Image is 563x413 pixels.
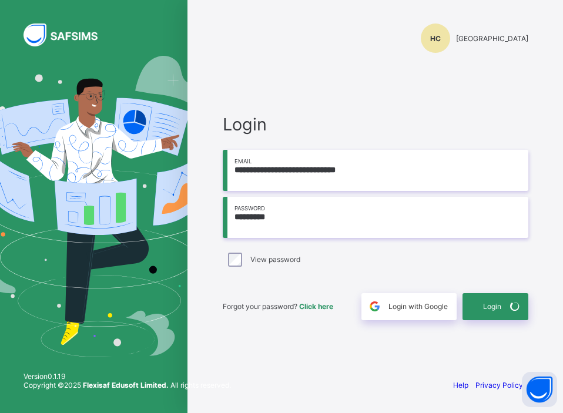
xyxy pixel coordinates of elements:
[368,300,381,313] img: google.396cfc9801f0270233282035f929180a.svg
[24,23,112,46] img: SAFSIMS Logo
[453,381,468,390] a: Help
[83,381,169,390] strong: Flexisaf Edusoft Limited.
[483,302,501,311] span: Login
[223,302,333,311] span: Forgot your password?
[430,34,441,43] span: HC
[24,381,231,390] span: Copyright © 2025 All rights reserved.
[456,34,528,43] span: [GEOGRAPHIC_DATA]
[299,302,333,311] a: Click here
[250,255,300,264] label: View password
[24,372,231,381] span: Version 0.1.19
[475,381,523,390] a: Privacy Policy
[223,114,528,135] span: Login
[522,372,557,407] button: Open asap
[388,302,448,311] span: Login with Google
